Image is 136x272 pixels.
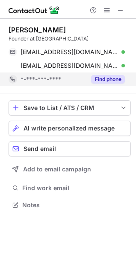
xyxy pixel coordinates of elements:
[22,184,127,192] span: Find work email
[9,26,66,34] div: [PERSON_NAME]
[9,162,131,177] button: Add to email campaign
[9,141,131,156] button: Send email
[9,5,60,15] img: ContactOut v5.3.10
[91,75,125,84] button: Reveal Button
[21,48,118,56] span: [EMAIL_ADDRESS][DOMAIN_NAME]
[24,104,116,111] div: Save to List / ATS / CRM
[9,121,131,136] button: AI write personalized message
[9,199,131,211] button: Notes
[24,145,56,152] span: Send email
[23,166,91,173] span: Add to email campaign
[9,35,131,43] div: Founder at [GEOGRAPHIC_DATA]
[24,125,115,132] span: AI write personalized message
[9,100,131,116] button: save-profile-one-click
[9,182,131,194] button: Find work email
[21,62,118,69] span: [EMAIL_ADDRESS][DOMAIN_NAME]
[22,201,127,209] span: Notes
